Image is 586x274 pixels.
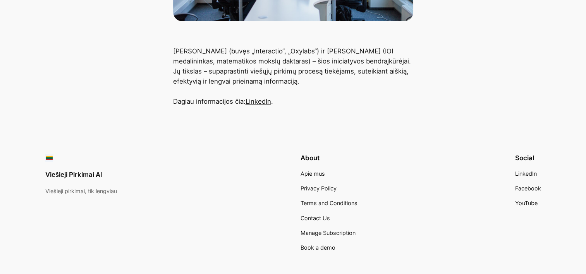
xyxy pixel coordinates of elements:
span: Manage Subscription [301,229,356,236]
h2: About [301,154,357,162]
span: YouTube [515,200,538,206]
a: Manage Subscription [301,229,356,237]
span: Privacy Policy [301,185,337,192]
nav: Footer navigation 4 [301,170,357,252]
span: Contact Us [301,215,330,221]
a: Terms and Conditions [301,199,357,207]
span: LinkedIn [515,170,537,177]
img: Viešieji pirkimai logo [45,154,53,162]
p: Viešieji pirkimai, tik lengviau [45,187,117,195]
a: Privacy Policy [301,184,337,193]
span: Book a demo [301,244,335,251]
a: Contact Us [301,214,330,223]
span: Terms and Conditions [301,200,357,206]
a: Book a demo [301,243,335,252]
p: [PERSON_NAME] (buvęs „Interactio“, „Oxylabs“) ir [PERSON_NAME] (IOI medalininkas, matematikos mok... [173,46,413,106]
nav: Footer navigation 3 [515,170,541,208]
span: Apie mus [301,170,325,177]
a: Apie mus [301,170,325,178]
a: LinkedIn [515,170,537,178]
a: YouTube [515,199,538,207]
h2: Social [515,154,541,162]
span: Facebook [515,185,541,192]
a: LinkedIn [246,98,271,105]
a: Viešieji Pirkimai AI [45,171,102,178]
a: Facebook [515,184,541,193]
